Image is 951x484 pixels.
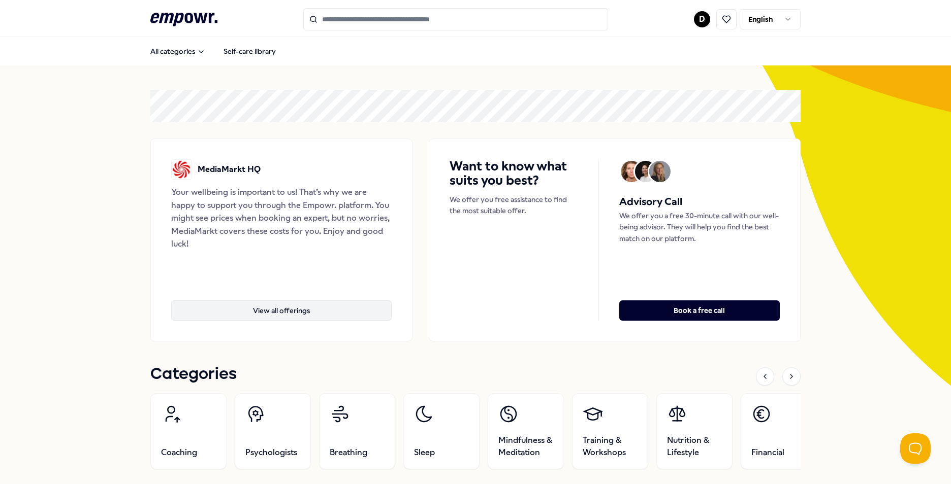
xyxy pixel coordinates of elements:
a: Training & Workshops [572,393,648,469]
img: MediaMarkt HQ [171,159,192,180]
span: Coaching [161,446,197,459]
a: View all offerings [171,284,392,321]
h5: Advisory Call [619,194,780,210]
span: Nutrition & Lifestyle [667,434,722,459]
button: View all offerings [171,300,392,321]
span: Training & Workshops [583,434,638,459]
span: Financial [751,446,784,459]
a: Coaching [150,393,227,469]
nav: Main [142,41,284,61]
a: Nutrition & Lifestyle [656,393,733,469]
a: Mindfulness & Meditation [488,393,564,469]
a: Breathing [319,393,395,469]
button: D [694,11,710,27]
iframe: Help Scout Beacon - Open [900,433,931,464]
p: We offer you a free 30-minute call with our well-being advisor. They will help you find the best ... [619,210,780,244]
a: Sleep [403,393,480,469]
input: Search for products, categories or subcategories [303,8,608,30]
img: Avatar [621,161,642,182]
h4: Want to know what suits you best? [450,159,578,188]
a: Psychologists [235,393,311,469]
a: Financial [741,393,817,469]
button: All categories [142,41,213,61]
div: Your wellbeing is important to us! That’s why we are happy to support you through the Empowr. pla... [171,186,392,251]
img: Avatar [649,161,671,182]
span: Sleep [414,446,435,459]
img: Avatar [635,161,656,182]
p: We offer you free assistance to find the most suitable offer. [450,194,578,217]
span: Psychologists [245,446,297,459]
p: MediaMarkt HQ [198,163,261,176]
button: Book a free call [619,300,780,321]
h1: Categories [150,362,237,387]
span: Mindfulness & Meditation [498,434,553,459]
span: Breathing [330,446,367,459]
a: Self-care library [215,41,284,61]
